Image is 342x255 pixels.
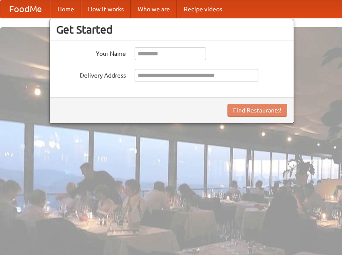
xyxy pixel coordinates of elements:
[0,0,51,18] a: FoodMe
[51,0,81,18] a: Home
[177,0,229,18] a: Recipe videos
[56,47,126,58] label: Your Name
[81,0,131,18] a: How it works
[131,0,177,18] a: Who we are
[56,69,126,80] label: Delivery Address
[227,104,287,117] button: Find Restaurants!
[56,23,287,36] h3: Get Started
